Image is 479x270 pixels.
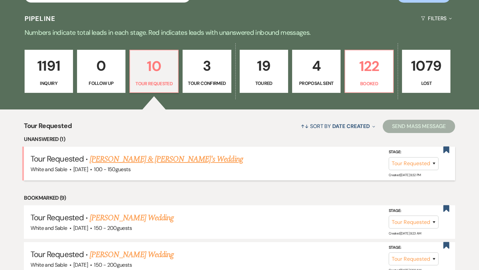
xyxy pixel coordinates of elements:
[73,166,88,173] span: [DATE]
[29,55,69,77] p: 1191
[94,225,131,232] span: 150 - 200 guests
[134,80,174,87] p: Tour Requested
[345,50,394,93] a: 122Booked
[31,225,67,232] span: White and Sable
[94,261,131,268] span: 150 - 200 guests
[187,80,227,87] p: Tour Confirmed
[389,244,439,251] label: Stage:
[90,153,243,165] a: [PERSON_NAME] & [PERSON_NAME]'s Wedding
[31,212,84,223] span: Tour Requested
[244,80,284,87] p: Toured
[24,194,455,202] li: Bookmarked (9)
[90,249,174,261] a: [PERSON_NAME] Wedding
[73,225,88,232] span: [DATE]
[31,154,84,164] span: Tour Requested
[301,123,309,130] span: ↑↓
[406,55,446,77] p: 1079
[25,14,56,23] h3: Pipeline
[1,27,479,38] p: Numbers indicate total leads in each stage. Red indicates leads with unanswered inbound messages.
[31,249,84,259] span: Tour Requested
[24,135,455,144] li: Unanswered (1)
[77,50,125,93] a: 0Follow Up
[406,80,446,87] p: Lost
[292,50,341,93] a: 4Proposal Sent
[296,55,336,77] p: 4
[129,50,179,93] a: 10Tour Requested
[389,149,439,156] label: Stage:
[24,121,72,135] span: Tour Requested
[134,55,174,77] p: 10
[418,10,454,27] button: Filters
[81,80,121,87] p: Follow Up
[94,166,130,173] span: 100 - 150 guests
[183,50,231,93] a: 3Tour Confirmed
[332,123,370,130] span: Date Created
[389,231,421,236] span: Created: [DATE] 9:23 AM
[383,120,455,133] button: Send Mass Message
[240,50,288,93] a: 19Toured
[31,166,67,173] span: White and Sable
[389,207,439,215] label: Stage:
[73,261,88,268] span: [DATE]
[244,55,284,77] p: 19
[296,80,336,87] p: Proposal Sent
[25,50,73,93] a: 1191Inquiry
[29,80,69,87] p: Inquiry
[402,50,450,93] a: 1079Lost
[31,261,67,268] span: White and Sable
[349,55,389,77] p: 122
[349,80,389,87] p: Booked
[90,212,174,224] a: [PERSON_NAME] Wedding
[389,172,421,177] span: Created: [DATE] 9:32 PM
[298,117,378,135] button: Sort By Date Created
[81,55,121,77] p: 0
[187,55,227,77] p: 3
